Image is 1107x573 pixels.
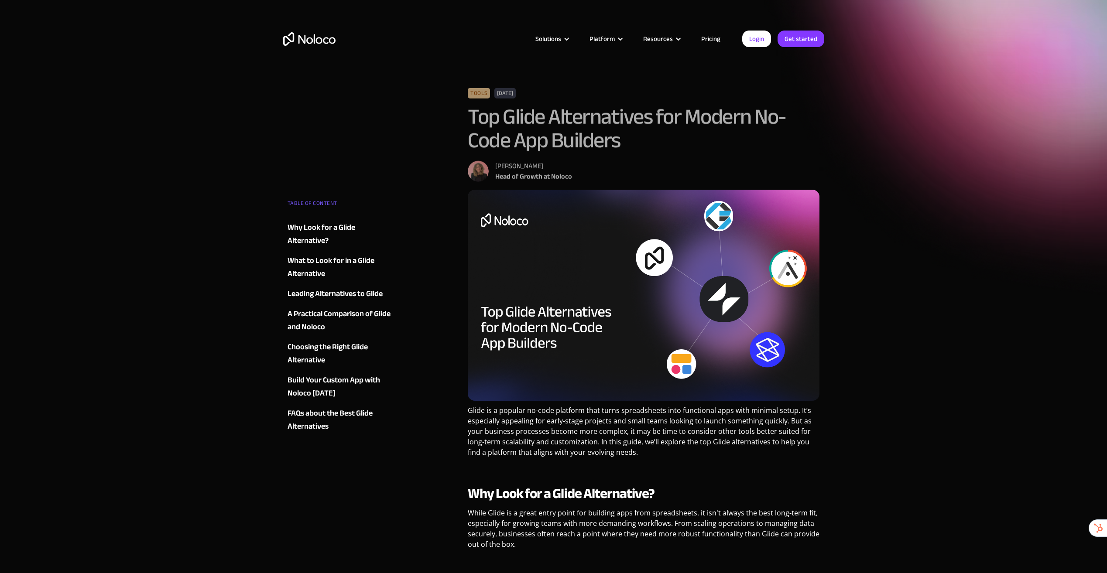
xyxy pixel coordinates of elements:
a: home [283,32,336,46]
a: Leading Alternatives to Glide [288,287,393,300]
div: Head of Growth at Noloco [495,171,572,182]
p: While Glide is a great entry point for building apps from spreadsheets, it isn't always the best ... [468,508,820,556]
div: Tools [468,88,490,99]
div: Platform [589,33,615,44]
div: Platform [579,33,632,44]
a: Why Look for a Glide Alternative? [288,221,393,247]
p: Glide is a popular no-code platform that turns spreadsheets into functional apps with minimal set... [468,405,820,464]
div: Resources [632,33,690,44]
a: FAQs about the Best Glide Alternatives [288,407,393,433]
div: [PERSON_NAME] [495,161,572,171]
div: Solutions [524,33,579,44]
div: Leading Alternatives to Glide [288,287,383,300]
a: Choosing the Right Glide Alternative [288,341,393,367]
div: [DATE] [494,88,516,99]
div: TABLE OF CONTENT [288,197,393,214]
div: Resources [643,33,673,44]
a: Build Your Custom App with Noloco [DATE] [288,374,393,400]
div: Solutions [535,33,561,44]
strong: Why Look for a Glide Alternative? [468,481,655,507]
a: What to Look for in a Glide Alternative [288,254,393,280]
h1: Top Glide Alternatives for Modern No-Code App Builders [468,105,820,152]
a: Login [742,31,771,47]
a: Get started [778,31,824,47]
a: A Practical Comparison of Glide and Noloco [288,307,393,334]
a: Pricing [690,33,731,44]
